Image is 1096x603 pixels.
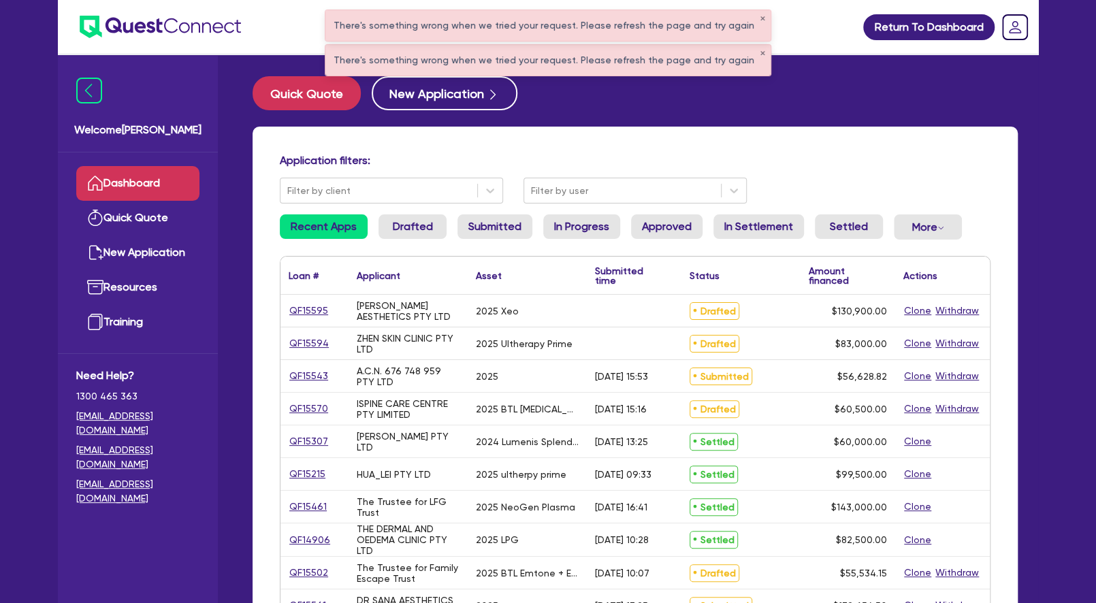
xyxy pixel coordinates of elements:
[863,14,995,40] a: Return To Dashboard
[595,534,649,545] div: [DATE] 10:28
[595,404,647,414] div: [DATE] 15:16
[840,568,887,578] span: $55,534.15
[87,244,103,261] img: new-application
[289,532,331,548] a: QF14906
[835,404,887,414] span: $60,500.00
[476,371,498,382] div: 2025
[903,434,932,449] button: Clone
[289,565,329,581] a: QF15502
[289,401,329,417] a: QF15570
[325,10,771,41] div: There's something wrong when we tried your request. Please refresh the page and try again
[476,338,573,349] div: 2025 Ultherapy Prime
[903,303,932,319] button: Clone
[935,401,980,417] button: Withdraw
[903,401,932,417] button: Clone
[690,531,738,549] span: Settled
[935,303,980,319] button: Withdraw
[76,166,199,201] a: Dashboard
[690,400,739,418] span: Drafted
[903,271,937,280] div: Actions
[357,333,460,355] div: ZHEN SKIN CLINIC PTY LTD
[543,214,620,239] a: In Progress
[76,270,199,305] a: Resources
[837,371,887,382] span: $56,628.82
[80,16,241,38] img: quest-connect-logo-blue
[325,45,771,76] div: There's something wrong when we tried your request. Please refresh the page and try again
[76,201,199,235] a: Quick Quote
[76,409,199,438] a: [EMAIL_ADDRESS][DOMAIN_NAME]
[997,10,1033,45] a: Dropdown toggle
[690,433,738,451] span: Settled
[357,365,460,387] div: A.C.N. 676 748 959 PTY LTD
[76,78,102,103] img: icon-menu-close
[289,303,329,319] a: QF15595
[935,368,980,384] button: Withdraw
[834,436,887,447] span: $60,000.00
[935,336,980,351] button: Withdraw
[357,271,400,280] div: Applicant
[832,306,887,316] span: $130,900.00
[836,534,887,545] span: $82,500.00
[357,562,460,584] div: The Trustee for Family Escape Trust
[372,76,517,110] a: New Application
[357,398,460,420] div: ISPINE CARE CENTRE PTY LIMITED
[690,335,739,353] span: Drafted
[378,214,447,239] a: Drafted
[831,502,887,512] span: $143,000.00
[903,336,932,351] button: Clone
[903,368,932,384] button: Clone
[476,469,566,480] div: 2025 ultherpy prime
[289,434,329,449] a: QF15307
[76,389,199,404] span: 1300 465 363
[253,76,372,110] a: Quick Quote
[76,368,199,384] span: Need Help?
[476,271,502,280] div: Asset
[289,499,327,515] a: QF15461
[595,436,648,447] div: [DATE] 13:25
[357,496,460,518] div: The Trustee for LFG Trust
[76,305,199,340] a: Training
[357,523,460,556] div: THE DERMAL AND OEDEMA CLINIC PTY LTD
[690,564,739,582] span: Drafted
[280,214,368,239] a: Recent Apps
[76,235,199,270] a: New Application
[836,469,887,480] span: $99,500.00
[894,214,962,240] button: Dropdown toggle
[280,154,990,167] h4: Application filters:
[815,214,883,239] a: Settled
[357,469,431,480] div: HUA_LEI PTY LTD
[595,266,661,285] div: Submitted time
[903,532,932,548] button: Clone
[76,443,199,472] a: [EMAIL_ADDRESS][DOMAIN_NAME]
[357,300,460,322] div: [PERSON_NAME] AESTHETICS PTY LTD
[476,306,519,316] div: 2025 Xeo
[690,368,752,385] span: Submitted
[289,271,319,280] div: Loan #
[760,16,765,22] button: ✕
[253,76,361,110] button: Quick Quote
[690,498,738,516] span: Settled
[289,466,326,482] a: QF15215
[357,431,460,453] div: [PERSON_NAME] PTY LTD
[289,368,329,384] a: QF15543
[690,466,738,483] span: Settled
[595,568,649,578] div: [DATE] 10:07
[690,271,720,280] div: Status
[476,568,579,578] div: 2025 BTL Emtone + Emsella appicator
[631,214,703,239] a: Approved
[595,502,647,512] div: [DATE] 16:41
[903,499,932,515] button: Clone
[87,279,103,295] img: resources
[289,336,329,351] a: QF15594
[595,371,648,382] div: [DATE] 15:53
[835,338,887,349] span: $83,000.00
[476,404,579,414] div: 2025 BTL [MEDICAL_DATA]
[760,50,765,57] button: ✕
[87,210,103,226] img: quick-quote
[595,469,651,480] div: [DATE] 09:33
[690,302,739,320] span: Drafted
[76,477,199,506] a: [EMAIL_ADDRESS][DOMAIN_NAME]
[476,502,575,512] div: 2025 NeoGen Plasma
[903,466,932,482] button: Clone
[809,266,887,285] div: Amount financed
